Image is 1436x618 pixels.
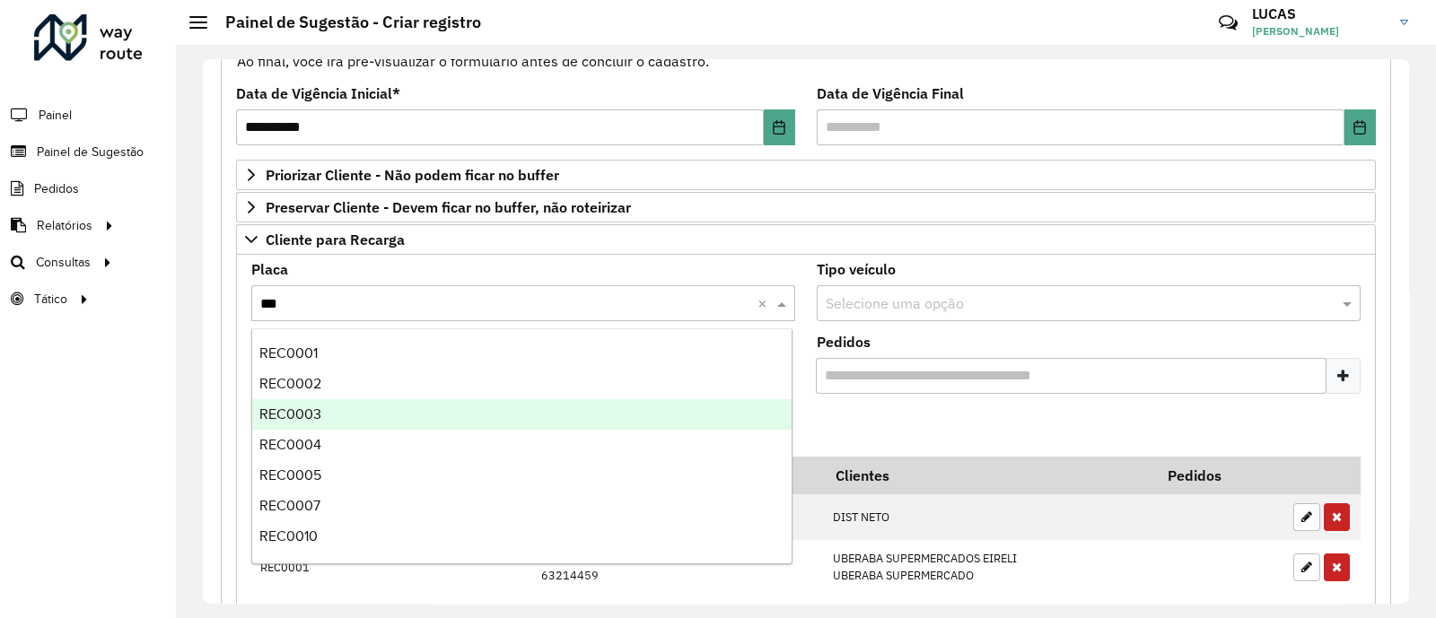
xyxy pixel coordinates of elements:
label: Pedidos [817,331,871,353]
span: Pedidos [34,179,79,198]
th: Clientes [823,457,1155,494]
span: [PERSON_NAME] [1252,23,1387,39]
span: REC0007 [259,498,320,513]
th: Pedidos [1155,457,1283,494]
td: 63209275 63214459 [532,540,824,593]
h2: Painel de Sugestão - Criar registro [207,13,481,32]
td: DIST NETO [823,494,1155,541]
span: REC0003 [259,406,321,422]
button: Choose Date [764,109,795,145]
a: Cliente para Recarga [236,224,1376,255]
a: Priorizar Cliente - Não podem ficar no buffer [236,160,1376,190]
span: REC0005 [259,467,321,483]
ng-dropdown-panel: Options list [251,328,792,564]
label: Placa [251,258,288,280]
span: Priorizar Cliente - Não podem ficar no buffer [266,168,559,182]
a: Preservar Cliente - Devem ficar no buffer, não roteirizar [236,192,1376,222]
h3: LUCAS [1252,5,1387,22]
span: REC0002 [259,376,321,391]
span: Consultas [36,253,91,272]
span: Cliente para Recarga [266,232,405,247]
span: Clear all [757,292,773,314]
td: UBERABA SUPERMERCADOS EIRELI UBERABA SUPERMERCADO [823,540,1155,593]
span: Tático [34,290,67,309]
span: REC0010 [259,528,318,544]
label: Data de Vigência Final [817,83,964,104]
span: REC0001 [259,345,318,361]
span: Preservar Cliente - Devem ficar no buffer, não roteirizar [266,200,631,214]
span: Relatórios [37,216,92,235]
label: Data de Vigência Inicial [236,83,400,104]
label: Tipo veículo [817,258,896,280]
a: Contato Rápido [1209,4,1248,42]
button: Choose Date [1344,109,1376,145]
span: Painel de Sugestão [37,143,144,161]
td: REC0001 [251,540,363,593]
span: Painel [39,106,72,125]
span: REC0004 [259,437,321,452]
